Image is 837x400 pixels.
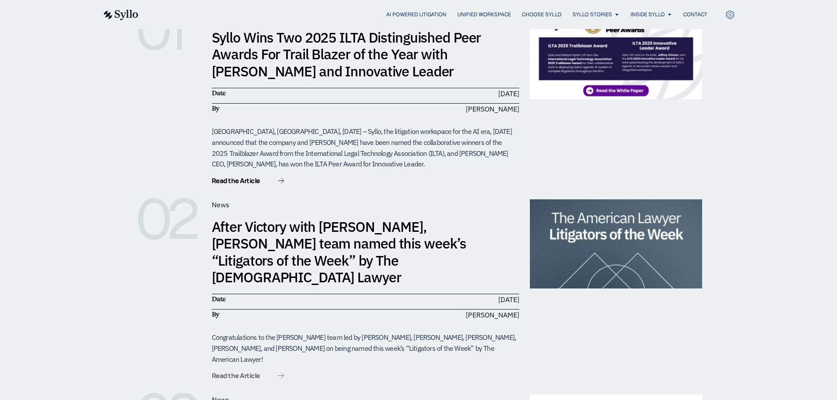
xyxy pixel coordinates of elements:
[386,11,446,18] a: AI Powered Litigation
[572,11,612,18] a: Syllo Stories
[530,199,702,288] img: litOfTheWeek
[498,89,519,98] time: [DATE]
[466,310,519,320] span: [PERSON_NAME]
[135,199,201,239] h6: 02
[212,88,361,98] h6: Date
[522,11,562,18] a: Choose Syllo
[466,104,519,114] span: [PERSON_NAME]
[212,372,260,379] span: Read the Article
[212,177,260,184] span: Read the Article
[212,294,361,304] h6: Date
[630,11,665,18] a: Inside Syllo
[530,10,702,99] img: White-Paper-Preview-V2-1
[102,10,138,20] img: syllo
[212,177,284,186] a: Read the Article
[156,11,707,19] div: Menu Toggle
[212,372,284,381] a: Read the Article
[498,295,519,304] time: [DATE]
[457,11,511,18] a: Unified Workspace
[212,332,519,364] div: Congratulations to the [PERSON_NAME] team led by [PERSON_NAME], [PERSON_NAME], [PERSON_NAME], [PE...
[212,126,519,169] div: [GEOGRAPHIC_DATA], [GEOGRAPHIC_DATA], [DATE] – Syllo, the litigation workspace for the AI era, [D...
[156,11,707,19] nav: Menu
[135,10,201,50] h6: 01
[212,104,361,113] h6: By
[212,28,481,80] a: Syllo Wins Two 2025 ILTA Distinguished Peer Awards For Trail Blazer of the Year with [PERSON_NAME...
[212,310,361,319] h6: By
[212,200,229,209] span: News
[212,217,467,286] a: After Victory with [PERSON_NAME], [PERSON_NAME] team named this week’s “Litigators of the Week” b...
[683,11,707,18] a: Contact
